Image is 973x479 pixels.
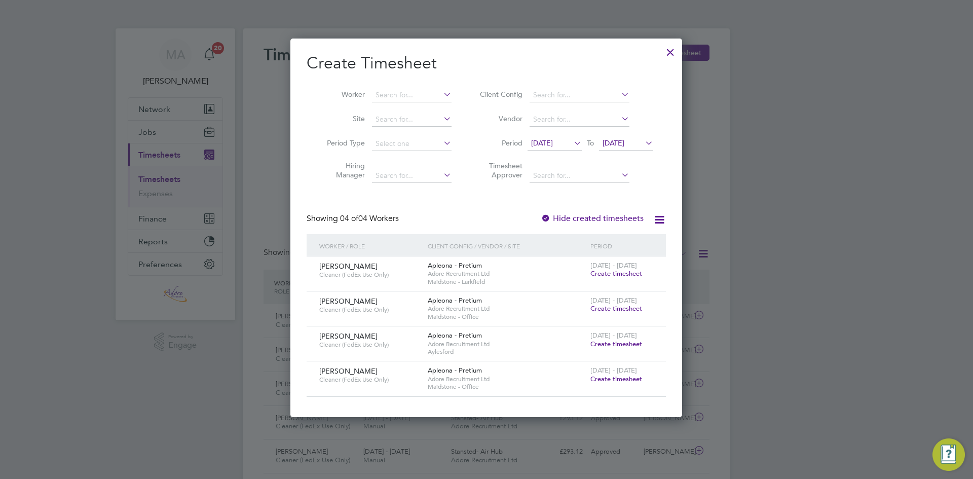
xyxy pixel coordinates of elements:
span: Adore Recruitment Ltd [428,340,585,348]
h2: Create Timesheet [307,53,666,74]
span: [PERSON_NAME] [319,262,378,271]
span: Cleaner (FedEx Use Only) [319,306,420,314]
span: [PERSON_NAME] [319,366,378,376]
input: Search for... [530,169,629,183]
span: Adore Recruitment Ltd [428,305,585,313]
span: Apleona - Pretium [428,331,482,340]
button: Engage Resource Center [932,438,965,471]
span: Adore Recruitment Ltd [428,375,585,383]
span: Create timesheet [590,340,642,348]
span: Cleaner (FedEx Use Only) [319,376,420,384]
input: Search for... [372,88,452,102]
span: Maidstone - Larkfield [428,278,585,286]
span: Cleaner (FedEx Use Only) [319,271,420,279]
input: Select one [372,137,452,151]
div: Client Config / Vendor / Site [425,234,588,257]
div: Showing [307,213,401,224]
span: 04 Workers [340,213,399,224]
div: Period [588,234,656,257]
span: [DATE] - [DATE] [590,331,637,340]
span: Create timesheet [590,269,642,278]
label: Period [477,138,522,148]
span: Apleona - Pretium [428,261,482,270]
span: [DATE] [531,138,553,148]
span: Cleaner (FedEx Use Only) [319,341,420,349]
input: Search for... [372,113,452,127]
label: Vendor [477,114,522,123]
span: [PERSON_NAME] [319,331,378,341]
input: Search for... [372,169,452,183]
label: Worker [319,90,365,99]
span: 04 of [340,213,358,224]
span: To [584,136,597,150]
span: Adore Recruitment Ltd [428,270,585,278]
label: Client Config [477,90,522,99]
span: Apleona - Pretium [428,366,482,375]
label: Hiring Manager [319,161,365,179]
span: Create timesheet [590,304,642,313]
span: Maidstone - Office [428,383,585,391]
span: [DATE] [603,138,624,148]
label: Site [319,114,365,123]
input: Search for... [530,113,629,127]
label: Period Type [319,138,365,148]
label: Hide created timesheets [541,213,644,224]
span: [PERSON_NAME] [319,297,378,306]
div: Worker / Role [317,234,425,257]
span: Maidstone - Office [428,313,585,321]
span: Aylesford [428,348,585,356]
span: [DATE] - [DATE] [590,261,637,270]
span: [DATE] - [DATE] [590,366,637,375]
label: Timesheet Approver [477,161,522,179]
span: [DATE] - [DATE] [590,296,637,305]
span: Create timesheet [590,375,642,383]
input: Search for... [530,88,629,102]
span: Apleona - Pretium [428,296,482,305]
